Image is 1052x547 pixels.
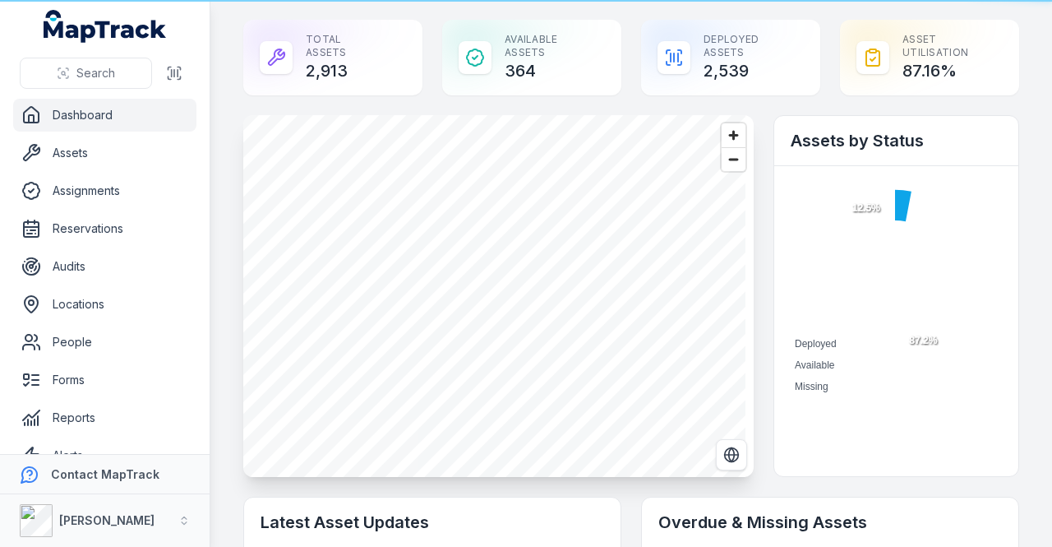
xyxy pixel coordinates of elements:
h2: Assets by Status [791,129,1002,152]
span: Deployed [795,338,837,350]
h2: Overdue & Missing Assets [658,511,1002,534]
canvas: Map [243,115,745,477]
span: Missing [795,381,828,392]
a: People [13,326,196,359]
button: Switch to Satellite View [716,439,747,471]
span: Available [795,359,834,371]
strong: Contact MapTrack [51,467,159,481]
a: Dashboard [13,99,196,132]
a: Locations [13,288,196,321]
a: Alerts [13,439,196,472]
h2: Latest Asset Updates [261,511,604,534]
a: Audits [13,250,196,283]
a: Forms [13,364,196,396]
span: Search [76,65,115,81]
a: Assets [13,137,196,169]
a: MapTrack [44,10,167,43]
a: Reports [13,401,196,434]
button: Zoom in [722,123,745,147]
button: Zoom out [722,147,745,171]
a: Reservations [13,212,196,245]
button: Search [20,58,152,89]
a: Assignments [13,174,196,207]
strong: [PERSON_NAME] [59,513,155,527]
